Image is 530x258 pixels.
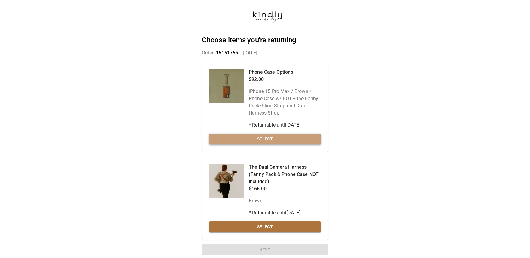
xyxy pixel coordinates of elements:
p: Phone Case Options [249,69,321,76]
img: kindlycamerabags.myshopify.com-b37650f6-6cf4-42a0-a808-989f93ebecdf [244,2,290,28]
button: Select [209,134,321,145]
p: $92.00 [249,76,321,83]
p: * Returnable until [DATE] [249,209,321,217]
button: Select [209,221,321,232]
p: Brown [249,197,321,204]
h2: Choose items you're returning [202,36,328,45]
p: iPhone 15 Pro Max / Brown / Phone Case w/ BOTH the Fanny Pack/Sling Strap and Dual Harness Strap [249,88,321,117]
p: Order: [DATE] [202,49,328,57]
p: The Dual Camera Harness (Fanny Pack & Phone Case NOT included) [249,164,321,185]
p: $165.00 [249,185,321,192]
span: 15151766 [216,50,238,56]
p: * Returnable until [DATE] [249,121,321,129]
